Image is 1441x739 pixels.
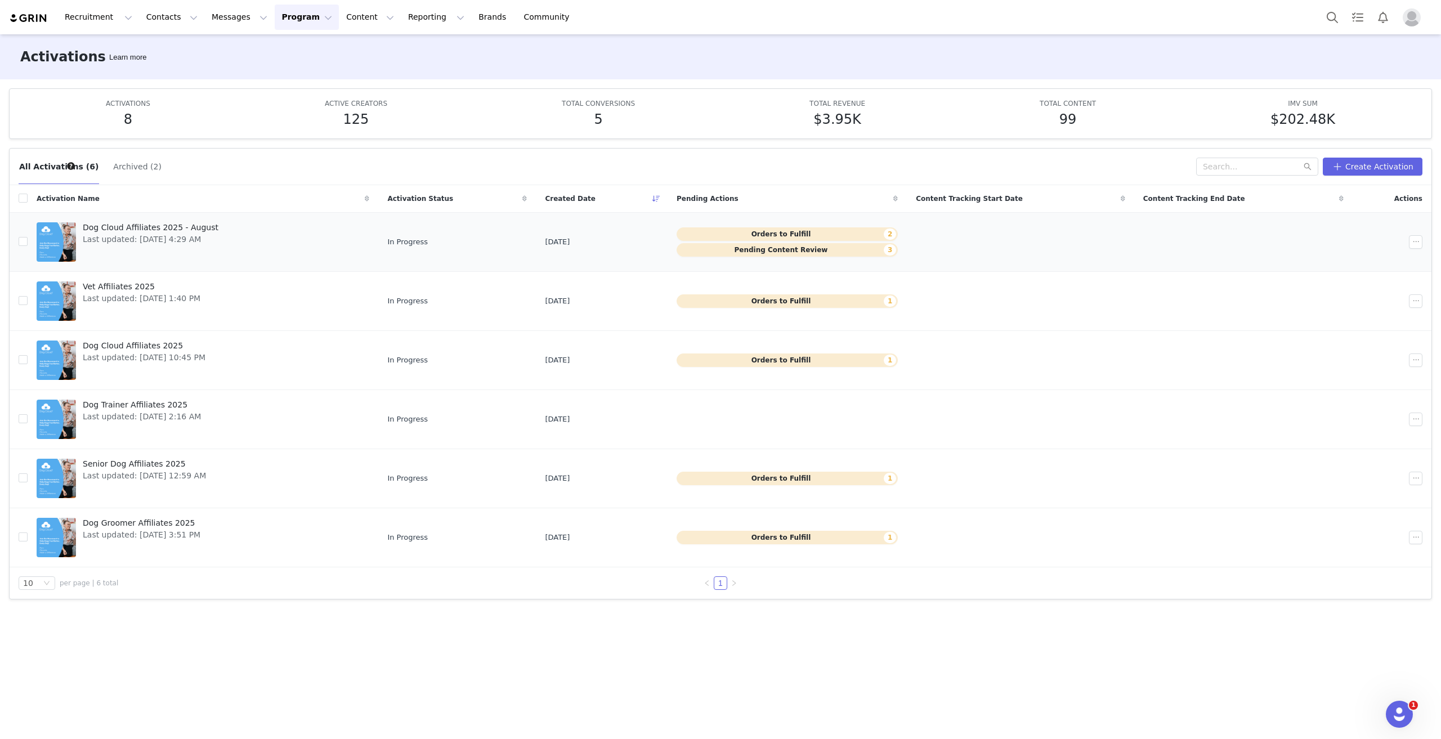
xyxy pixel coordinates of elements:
span: Vet Affiliates 2025 [83,281,200,293]
button: Create Activation [1323,158,1422,176]
span: Activation Status [387,194,453,204]
span: In Progress [387,236,428,248]
span: In Progress [387,532,428,543]
div: 10 [23,577,33,589]
h5: 5 [594,109,602,129]
span: Senior Dog Affiliates 2025 [83,458,206,470]
li: Previous Page [700,576,714,590]
button: Contacts [140,5,204,30]
iframe: Intercom live chat [1386,701,1413,728]
button: Orders to Fulfill1 [677,531,898,544]
span: TOTAL REVENUE [809,100,865,108]
a: Dog Groomer Affiliates 2025Last updated: [DATE] 3:51 PM [37,515,369,560]
span: TOTAL CONVERSIONS [562,100,635,108]
div: Actions [1353,187,1431,210]
span: Last updated: [DATE] 3:51 PM [83,529,200,541]
span: Last updated: [DATE] 10:45 PM [83,352,205,364]
span: [DATE] [545,473,570,484]
span: Dog Trainer Affiliates 2025 [83,399,201,411]
span: TOTAL CONTENT [1040,100,1096,108]
li: 1 [714,576,727,590]
span: Last updated: [DATE] 12:59 AM [83,470,206,482]
button: Profile [1396,8,1432,26]
span: In Progress [387,414,428,425]
a: Dog Cloud Affiliates 2025 - AugustLast updated: [DATE] 4:29 AM [37,220,369,265]
span: Last updated: [DATE] 2:16 AM [83,411,201,423]
span: [DATE] [545,414,570,425]
a: Vet Affiliates 2025Last updated: [DATE] 1:40 PM [37,279,369,324]
span: [DATE] [545,236,570,248]
span: Content Tracking End Date [1143,194,1245,204]
span: ACTIVE CREATORS [325,100,387,108]
span: Last updated: [DATE] 4:29 AM [83,234,218,245]
img: grin logo [9,13,48,24]
button: Orders to Fulfill1 [677,294,898,308]
span: In Progress [387,473,428,484]
span: [DATE] [545,532,570,543]
span: Last updated: [DATE] 1:40 PM [83,293,200,304]
span: per page | 6 total [60,578,118,588]
span: In Progress [387,355,428,366]
span: Dog Cloud Affiliates 2025 [83,340,205,352]
button: All Activations (6) [19,158,99,176]
span: 1 [1409,701,1418,710]
a: Tasks [1345,5,1370,30]
button: Notifications [1371,5,1395,30]
img: placeholder-profile.jpg [1403,8,1421,26]
button: Program [275,5,339,30]
button: Pending Content Review3 [677,243,898,257]
span: [DATE] [545,355,570,366]
span: ACTIVATIONS [106,100,150,108]
span: In Progress [387,295,428,307]
button: Content [339,5,401,30]
button: Search [1320,5,1345,30]
button: Orders to Fulfill1 [677,472,898,485]
button: Archived (2) [113,158,162,176]
i: icon: down [43,580,50,588]
span: Pending Actions [677,194,739,204]
input: Search... [1196,158,1318,176]
a: Senior Dog Affiliates 2025Last updated: [DATE] 12:59 AM [37,456,369,501]
span: Content Tracking Start Date [916,194,1023,204]
span: Created Date [545,194,596,204]
button: Reporting [401,5,471,30]
h3: Activations [20,47,106,67]
a: Dog Cloud Affiliates 2025Last updated: [DATE] 10:45 PM [37,338,369,383]
a: Community [517,5,581,30]
button: Messages [205,5,274,30]
span: Dog Groomer Affiliates 2025 [83,517,200,529]
h5: 99 [1059,109,1077,129]
a: Brands [472,5,516,30]
a: Dog Trainer Affiliates 2025Last updated: [DATE] 2:16 AM [37,397,369,442]
button: Recruitment [58,5,139,30]
div: Tooltip anchor [107,52,149,63]
h5: 8 [124,109,132,129]
i: icon: right [731,580,737,586]
i: icon: left [704,580,710,586]
span: Activation Name [37,194,100,204]
span: Dog Cloud Affiliates 2025 - August [83,222,218,234]
li: Next Page [727,576,741,590]
a: 1 [714,577,727,589]
h5: $202.48K [1270,109,1335,129]
span: IMV SUM [1288,100,1318,108]
button: Orders to Fulfill2 [677,227,898,241]
i: icon: search [1304,163,1312,171]
div: Tooltip anchor [66,161,76,171]
h5: $3.95K [813,109,861,129]
span: [DATE] [545,295,570,307]
button: Orders to Fulfill1 [677,353,898,367]
h5: 125 [343,109,369,129]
